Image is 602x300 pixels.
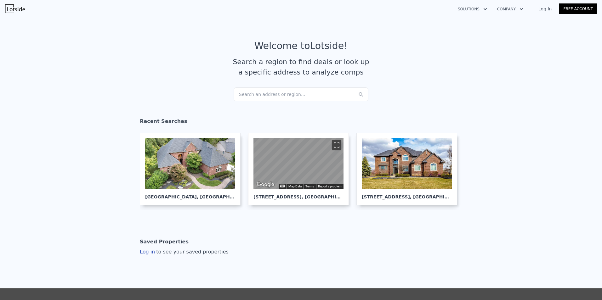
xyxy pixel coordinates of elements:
a: Report a problem [318,185,342,188]
button: Map Data [288,184,302,189]
a: Map [STREET_ADDRESS], [GEOGRAPHIC_DATA] [248,133,354,205]
button: Solutions [453,3,492,15]
a: Log In [531,6,559,12]
div: Street View [253,138,344,189]
a: [STREET_ADDRESS], [GEOGRAPHIC_DATA] [356,133,462,205]
a: Terms (opens in new tab) [305,185,314,188]
div: Search a region to find deals or look up a specific address to analyze comps [230,57,372,77]
div: Saved Properties [140,236,189,248]
button: Toggle fullscreen view [332,140,341,150]
div: Log in [140,248,229,256]
a: Open this area in Google Maps (opens a new window) [255,181,276,189]
div: Search an address or region... [234,87,368,101]
img: Lotside [5,4,25,13]
div: Welcome to Lotside ! [254,40,348,52]
div: [GEOGRAPHIC_DATA] , [GEOGRAPHIC_DATA] [145,189,235,200]
div: Recent Searches [140,113,462,133]
button: Company [492,3,528,15]
div: [STREET_ADDRESS] , [GEOGRAPHIC_DATA] [362,189,452,200]
img: Google [255,181,276,189]
a: [GEOGRAPHIC_DATA], [GEOGRAPHIC_DATA] [140,133,246,205]
div: Map [253,138,344,189]
button: Keyboard shortcuts [280,185,285,187]
span: to see your saved properties [155,249,229,255]
a: Free Account [559,3,597,14]
div: [STREET_ADDRESS] , [GEOGRAPHIC_DATA] [253,189,344,200]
